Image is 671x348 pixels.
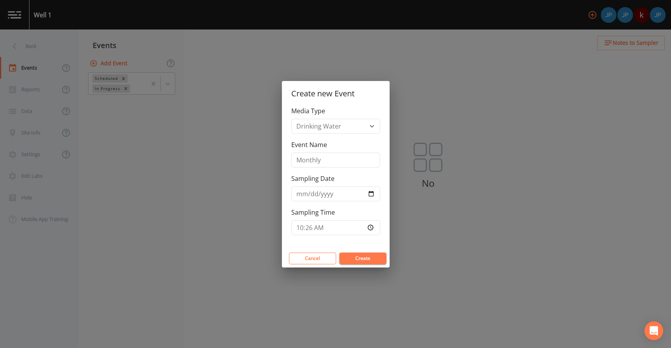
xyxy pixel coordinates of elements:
[644,321,663,340] div: Open Intercom Messenger
[289,252,336,264] button: Cancel
[291,106,325,116] label: Media Type
[291,174,335,183] label: Sampling Date
[282,81,390,106] h2: Create new Event
[291,208,335,217] label: Sampling Time
[291,140,327,149] label: Event Name
[339,252,386,264] button: Create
